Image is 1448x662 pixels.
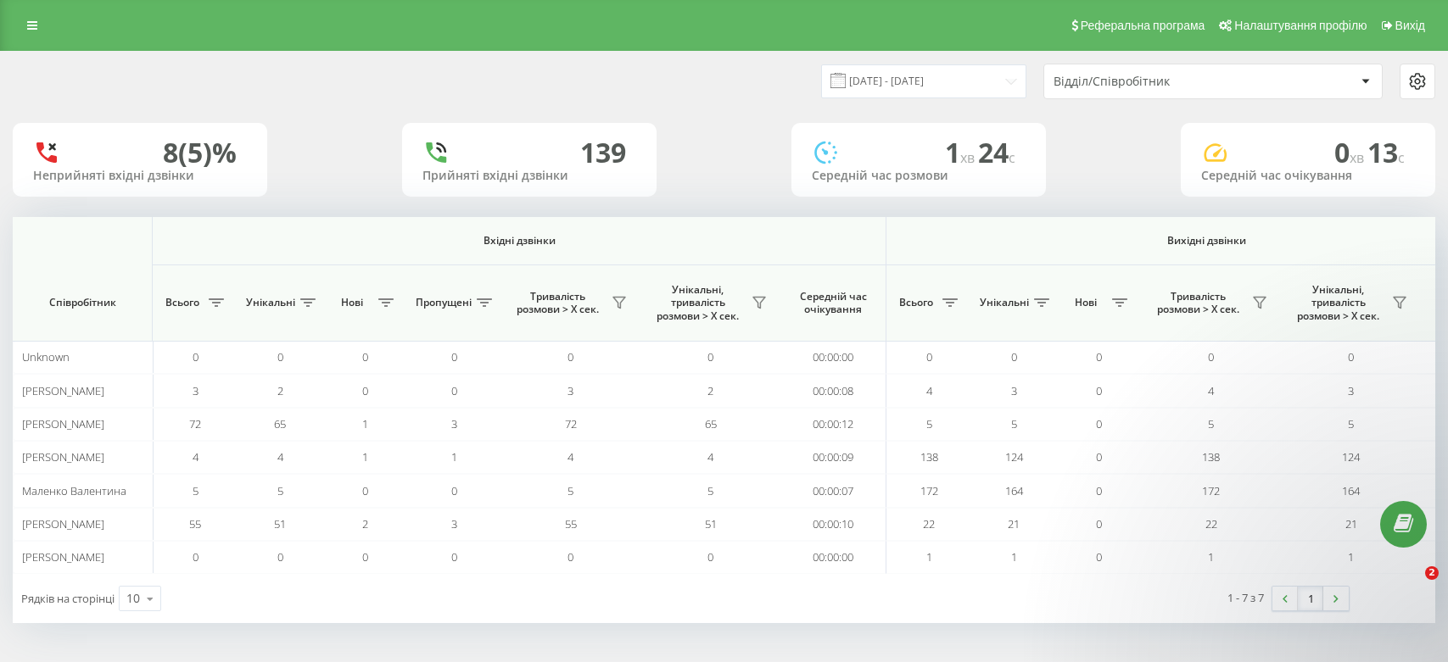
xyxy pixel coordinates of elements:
span: 4 [926,383,932,398]
span: 0 [451,349,457,364]
span: 24 [978,134,1015,170]
span: 0 [193,349,198,364]
div: Середній час розмови [812,169,1026,183]
span: 4 [277,449,283,465]
span: 0 [277,549,283,565]
span: 0 [926,349,932,364]
span: Unknown [22,349,70,364]
span: 1 [451,449,457,465]
td: 00:00:10 [780,508,886,541]
td: 00:00:07 [780,474,886,507]
span: 5 [567,483,573,498]
span: 4 [707,449,713,465]
span: 21 [1008,516,1020,531]
span: 0 [1096,416,1102,431]
span: 4 [567,449,573,465]
span: 51 [274,516,286,531]
td: 00:00:08 [780,374,886,407]
span: 1 [945,134,978,170]
span: 124 [1005,449,1023,465]
span: 0 [567,549,573,565]
span: 0 [451,549,457,565]
span: 5 [926,416,932,431]
span: 1 [362,416,368,431]
div: 8 (5)% [163,136,237,169]
span: [PERSON_NAME] [22,549,104,565]
td: 00:00:00 [780,541,886,574]
span: Нові [331,296,373,309]
span: 5 [707,483,713,498]
span: 0 [1096,483,1102,498]
span: 0 [1011,349,1017,364]
span: 0 [1096,516,1102,531]
span: Тривалість розмови > Х сек. [509,290,607,316]
span: хв [1350,148,1367,167]
span: 3 [567,383,573,398]
span: 1 [362,449,368,465]
span: Вихід [1395,19,1425,32]
span: Реферальна програма [1081,19,1205,32]
span: [PERSON_NAME] [22,416,104,431]
span: [PERSON_NAME] [22,516,104,531]
span: 55 [189,516,201,531]
span: Унікальні, тривалість розмови > Х сек. [649,283,746,323]
span: 0 [1334,134,1367,170]
span: 0 [1096,349,1102,364]
span: Унікальні [246,296,295,309]
span: 72 [189,416,201,431]
span: 3 [193,383,198,398]
div: 10 [126,590,140,607]
span: 0 [362,349,368,364]
span: 51 [705,516,717,531]
div: Відділ/Співробітник [1054,75,1256,89]
span: [PERSON_NAME] [22,383,104,398]
span: 138 [920,449,938,465]
span: Всього [895,296,937,309]
span: 0 [707,549,713,565]
span: Пропущені [416,296,472,309]
span: 1 [1011,549,1017,565]
span: 0 [1096,449,1102,465]
span: 0 [1096,549,1102,565]
span: 0 [1096,383,1102,398]
span: 4 [193,449,198,465]
span: 65 [274,416,286,431]
span: Співробітник [27,296,137,309]
span: 0 [707,349,713,364]
span: 0 [193,549,198,565]
span: 13 [1367,134,1405,170]
span: Рядків на сторінці [21,591,115,606]
div: 139 [580,136,626,169]
span: 55 [565,516,577,531]
span: 5 [277,483,283,498]
span: 0 [362,483,368,498]
span: Всього [161,296,204,309]
span: 65 [705,416,717,431]
span: 0 [567,349,573,364]
span: 3 [451,516,457,531]
span: Маленко Валентина [22,483,126,498]
span: 0 [362,549,368,565]
span: Налаштування профілю [1234,19,1367,32]
span: Унікальні [980,296,1029,309]
span: [PERSON_NAME] [22,449,104,465]
iframe: Intercom live chat [1390,566,1431,607]
span: 3 [451,416,457,431]
span: Вхідні дзвінки [197,234,841,248]
span: 172 [920,483,938,498]
div: Неприйняті вхідні дзвінки [33,169,247,183]
span: 72 [565,416,577,431]
span: Середній час очікування [793,290,873,316]
span: хв [960,148,978,167]
span: 0 [451,383,457,398]
div: Прийняті вхідні дзвінки [422,169,636,183]
span: 0 [451,483,457,498]
span: Нові [1065,296,1107,309]
span: 1 [926,549,932,565]
span: 164 [1005,483,1023,498]
span: 2 [707,383,713,398]
div: Середній час очікування [1201,169,1415,183]
span: 3 [1011,383,1017,398]
span: 2 [362,516,368,531]
span: 0 [277,349,283,364]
